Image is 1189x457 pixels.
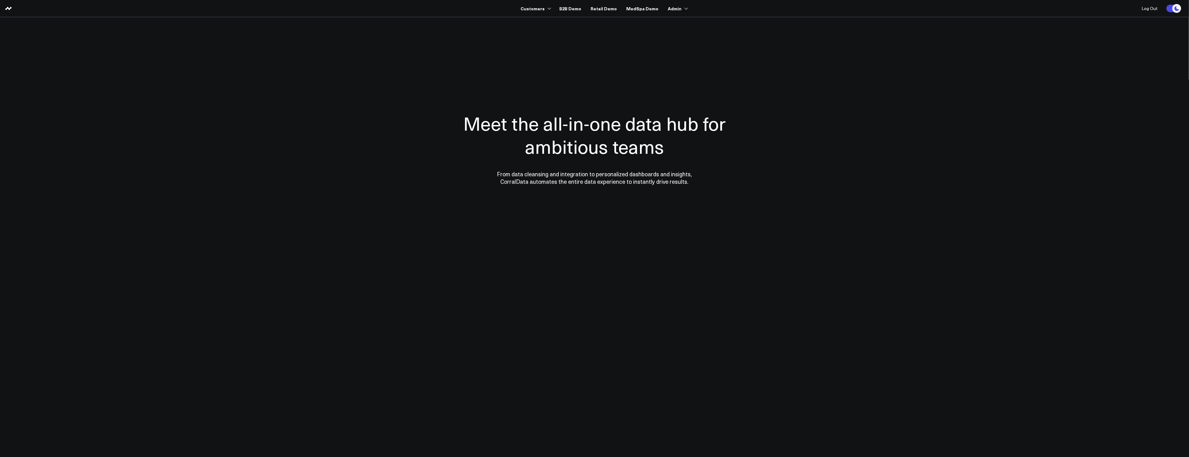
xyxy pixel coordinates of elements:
h1: Meet the all-in-one data hub for ambitious teams [442,112,748,158]
p: From data cleansing and integration to personalized dashboards and insights, CorralData automates... [484,170,706,185]
a: Customers [521,3,550,14]
a: Retail Demo [591,3,617,14]
a: B2B Demo [559,3,581,14]
a: MedSpa Demo [626,3,658,14]
a: Admin [668,3,687,14]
